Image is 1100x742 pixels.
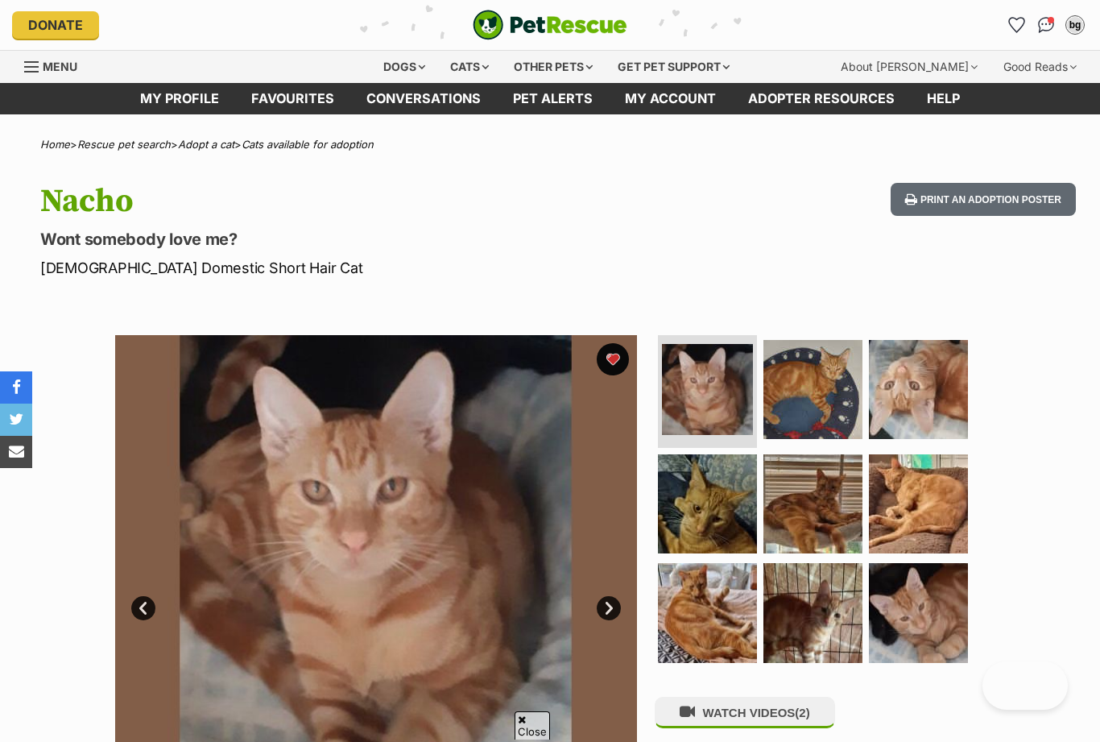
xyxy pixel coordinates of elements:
img: Photo of Nacho [763,454,862,553]
h1: Nacho [40,183,672,220]
img: Photo of Nacho [869,340,968,439]
button: favourite [597,343,629,375]
img: Photo of Nacho [658,563,757,662]
div: Get pet support [606,51,741,83]
ul: Account quick links [1004,12,1088,38]
span: Close [515,711,550,740]
img: Photo of Nacho [658,454,757,553]
a: Cats available for adoption [242,138,374,151]
a: PetRescue [473,10,627,40]
div: bg [1067,17,1083,33]
img: Photo of Nacho [763,340,862,439]
div: Dogs [372,51,436,83]
div: Cats [439,51,500,83]
a: Prev [131,596,155,620]
a: Conversations [1033,12,1059,38]
a: Adopt a cat [178,138,234,151]
button: Print an adoption poster [891,183,1076,216]
img: chat-41dd97257d64d25036548639549fe6c8038ab92f7586957e7f3b1b290dea8141.svg [1038,17,1055,33]
a: Next [597,596,621,620]
span: (2) [795,706,809,719]
a: Donate [12,11,99,39]
img: Photo of Nacho [869,563,968,662]
a: Home [40,138,70,151]
img: Photo of Nacho [662,344,753,435]
a: Menu [24,51,89,80]
a: Adopter resources [732,83,911,114]
a: Rescue pet search [77,138,171,151]
img: logo-cat-932fe2b9b8326f06289b0f2fb663e598f794de774fb13d1741a6617ecf9a85b4.svg [473,10,627,40]
a: conversations [350,83,497,114]
p: [DEMOGRAPHIC_DATA] Domestic Short Hair Cat [40,257,672,279]
div: Good Reads [992,51,1088,83]
a: Favourites [235,83,350,114]
a: Favourites [1004,12,1030,38]
p: Wont somebody love me? [40,228,672,251]
button: WATCH VIDEOS(2) [655,697,835,728]
a: Help [911,83,976,114]
span: Menu [43,60,77,73]
img: Photo of Nacho [869,454,968,553]
iframe: Help Scout Beacon - Open [982,661,1068,710]
button: My account [1062,12,1088,38]
a: My account [609,83,732,114]
a: My profile [124,83,235,114]
div: About [PERSON_NAME] [829,51,989,83]
img: Photo of Nacho [763,563,862,662]
a: Pet alerts [497,83,609,114]
div: Other pets [502,51,604,83]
